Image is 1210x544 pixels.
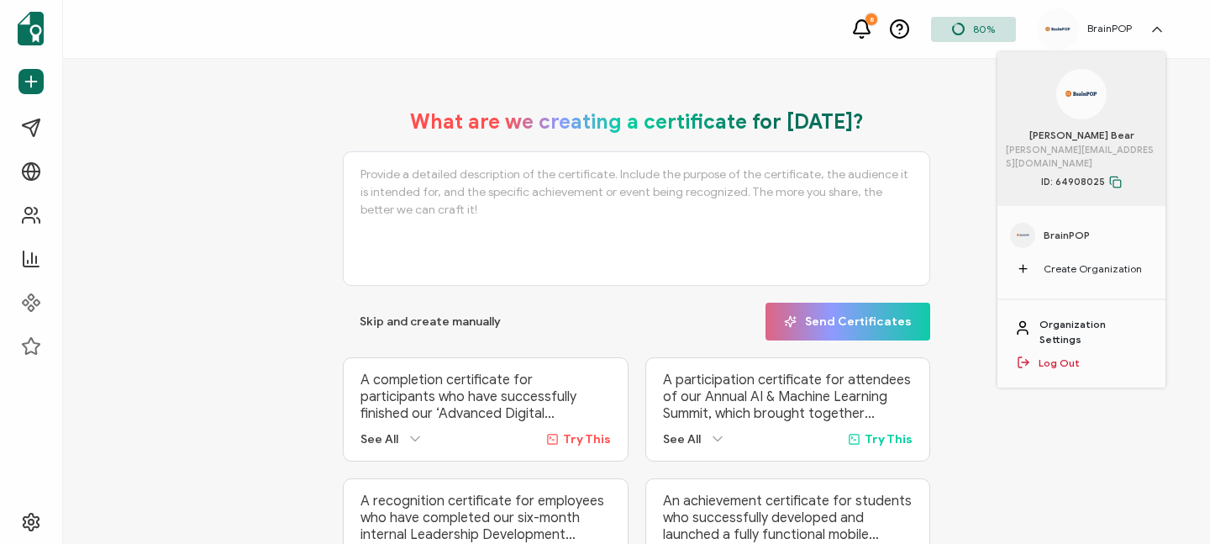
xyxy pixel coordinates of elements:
[1039,317,1149,347] a: Organization Settings
[360,493,611,543] p: A recognition certificate for employees who have completed our six-month internal Leadership Deve...
[563,432,611,446] span: Try This
[1039,356,1080,371] a: Log Out
[1044,228,1090,243] span: BrainPOP
[1126,463,1210,544] iframe: Chat Widget
[663,493,913,543] p: An achievement certificate for students who successfully developed and launched a fully functiona...
[973,23,995,35] span: 80%
[1006,143,1157,171] span: [PERSON_NAME][EMAIL_ADDRESS][DOMAIN_NAME]
[1065,91,1097,97] img: 5ae0b62b-cc2f-4825-af40-0faa5815d182.png
[360,432,398,446] span: See All
[1045,27,1071,32] img: 5ae0b62b-cc2f-4825-af40-0faa5815d182.png
[784,315,912,328] span: Send Certificates
[410,109,864,135] h1: What are we creating a certificate for [DATE]?
[360,372,611,422] p: A completion certificate for participants who have successfully finished our ‘Advanced Digital Ma...
[1087,23,1132,34] h5: BrainPOP
[765,303,930,341] button: Send Certificates
[1041,174,1122,189] span: ID: 64908025
[865,13,877,25] div: 8
[343,303,518,341] button: Skip and create manually
[1029,128,1134,143] span: [PERSON_NAME] Bear
[1017,234,1029,236] img: 5ae0b62b-cc2f-4825-af40-0faa5815d182.png
[663,372,913,422] p: A participation certificate for attendees of our Annual AI & Machine Learning Summit, which broug...
[18,12,44,45] img: sertifier-logomark-colored.svg
[1044,261,1142,277] span: Create Organization
[865,432,913,446] span: Try This
[663,432,701,446] span: See All
[360,316,501,328] span: Skip and create manually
